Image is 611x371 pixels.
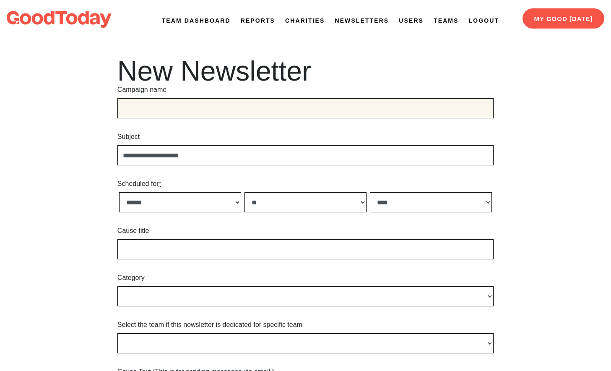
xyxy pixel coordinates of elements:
[335,16,389,25] a: Newsletters
[7,11,112,28] img: logo-dark-da6b47b19159aada33782b937e4e11ca563a98e0ec6b0b8896e274de7198bfd4.svg
[469,16,499,25] a: Logout
[434,16,459,25] a: Teams
[241,16,275,25] a: Reports
[117,57,494,85] h1: New Newsletter
[117,320,302,330] label: Select the team if this newsletter is dedicated for specific team
[523,8,604,29] a: My Good [DATE]
[285,16,325,25] a: Charities
[117,85,166,95] label: Campaign name
[117,226,149,236] label: Cause title
[159,180,161,187] abbr: required
[117,132,140,142] label: Subject
[117,179,161,189] label: Scheduled for
[399,16,424,25] a: Users
[117,273,145,283] label: Category
[162,16,231,25] a: Team Dashboard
